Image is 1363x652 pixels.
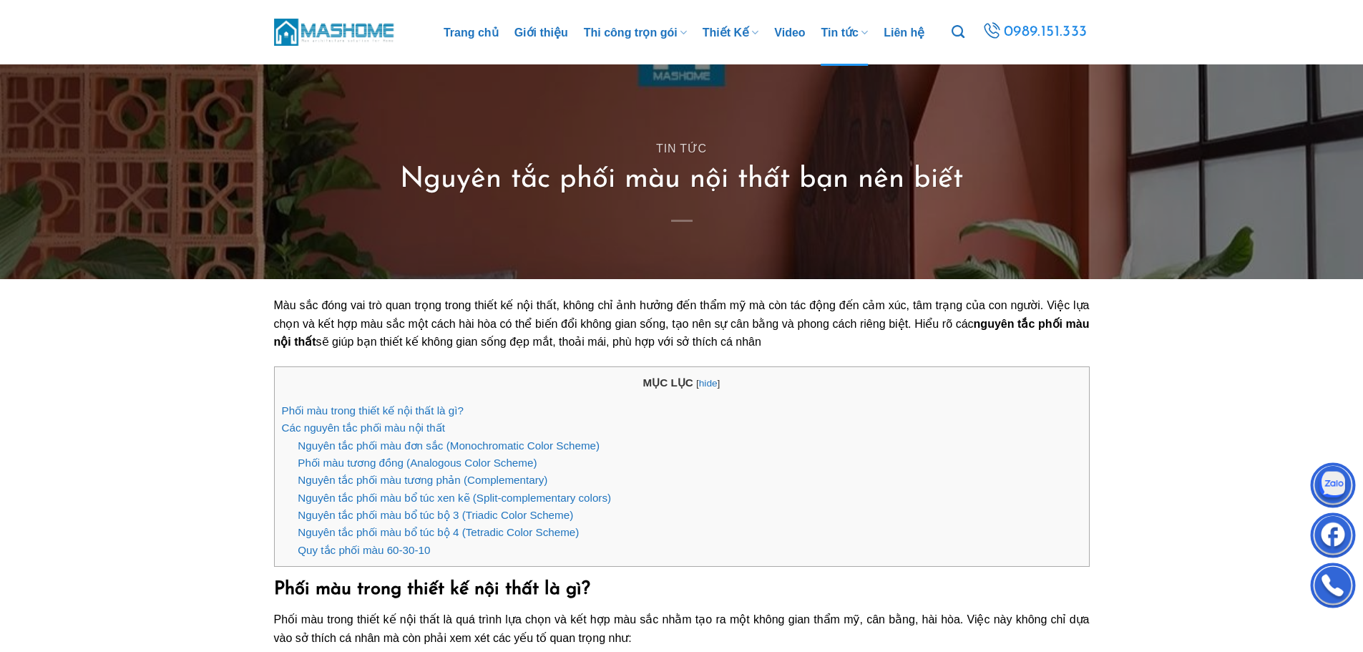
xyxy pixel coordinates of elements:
[282,374,1082,391] p: MỤC LỤC
[274,613,1090,644] span: Phối màu trong thiết kế nội thất là quá trình lựa chọn và kết hợp màu sắc nhằm tạo ra một không g...
[298,457,537,469] a: Phối màu tương đồng (Analogous Color Scheme)
[298,439,600,452] a: Nguyên tắc phối màu đơn sắc (Monochromatic Color Scheme)
[298,526,579,538] a: Nguyên tắc phối màu bổ túc bộ 4 (Tetradic Color Scheme)
[977,19,1092,45] a: 0989.151.333
[1311,516,1354,559] img: Facebook
[1311,566,1354,609] img: Phone
[699,378,718,389] a: hide
[274,16,396,47] img: MasHome – Tổng Thầu Thiết Kế Và Xây Nhà Trọn Gói
[282,422,445,434] a: Các nguyên tắc phối màu nội thất
[298,509,573,521] a: Nguyên tắc phối màu bổ túc bộ 3 (Triadic Color Scheme)
[298,544,430,556] a: Quy tắc phối màu 60-30-10
[298,474,547,486] a: Nguyên tắc phối màu tương phản (Complementary)
[952,17,964,47] a: Tìm kiếm
[718,378,720,389] span: ]
[298,492,611,504] a: Nguyên tắc phối màu bổ túc xen kẽ (Split-complementary colors)
[1311,466,1354,509] img: Zalo
[1002,19,1090,44] span: 0989.151.333
[274,299,1090,348] span: ​Màu sắc đóng vai trò quan trọng trong thiết kế nội thất, không chỉ ảnh hưởng đến thẩm mỹ mà còn ...
[282,404,464,417] a: Phối màu trong thiết kế nội thất là gì?
[274,318,1090,349] strong: nguyên tắc phối màu nội thất
[274,580,590,598] strong: Phối màu trong thiết kế nội thất là gì?
[400,161,963,198] h1: Nguyên tắc phối màu nội thất bạn nên biết
[656,142,707,155] a: Tin tức
[696,378,699,389] span: [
